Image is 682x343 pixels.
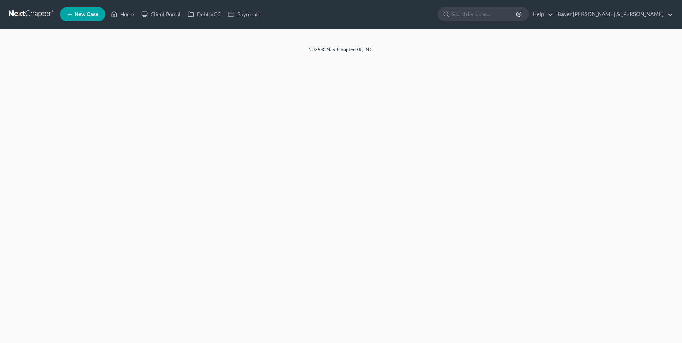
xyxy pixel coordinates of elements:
[138,8,184,21] a: Client Portal
[75,12,98,17] span: New Case
[529,8,553,21] a: Help
[452,7,517,21] input: Search by name...
[554,8,673,21] a: Bayer [PERSON_NAME] & [PERSON_NAME]
[138,46,544,59] div: 2025 © NextChapterBK, INC
[107,8,138,21] a: Home
[224,8,264,21] a: Payments
[184,8,224,21] a: DebtorCC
